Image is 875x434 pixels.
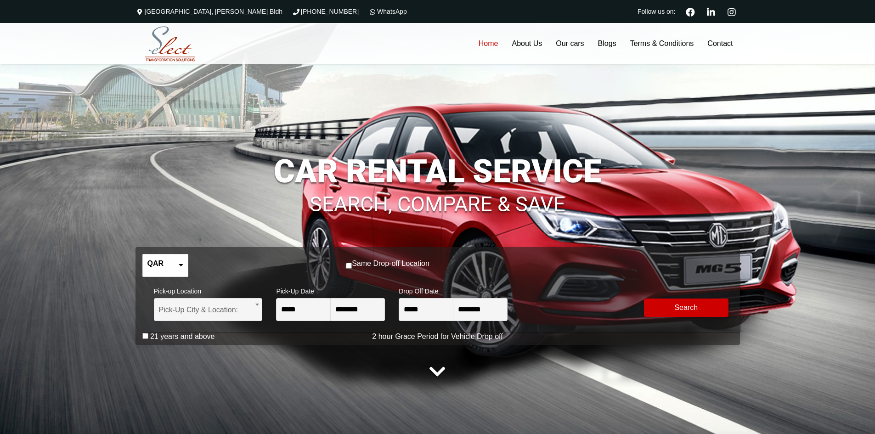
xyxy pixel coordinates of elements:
img: Select Rent a Car [138,24,202,64]
a: Linkedin [703,6,719,17]
a: Blogs [591,23,623,64]
a: About Us [505,23,549,64]
p: 2 hour Grace Period for Vehicle Drop off [135,331,740,342]
a: Facebook [682,6,699,17]
span: Pick-Up Date [276,282,385,298]
span: Drop Off Date [399,282,508,298]
label: Same Drop-off Location [352,259,429,268]
label: 21 years and above [150,332,215,341]
a: Instagram [724,6,740,17]
button: Modify Search [644,299,728,317]
label: QAR [147,259,164,268]
a: Contact [700,23,740,64]
a: [PHONE_NUMBER] [292,8,359,15]
h1: SEARCH, COMPARE & SAVE [135,180,740,215]
a: Our cars [549,23,591,64]
a: WhatsApp [368,8,407,15]
a: Terms & Conditions [623,23,701,64]
span: Pick-Up City & Location: [159,299,258,321]
h1: CAR RENTAL SERVICE [135,155,740,187]
span: Pick-up Location [154,282,263,298]
span: Pick-Up City & Location: [154,298,263,321]
a: Home [472,23,505,64]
